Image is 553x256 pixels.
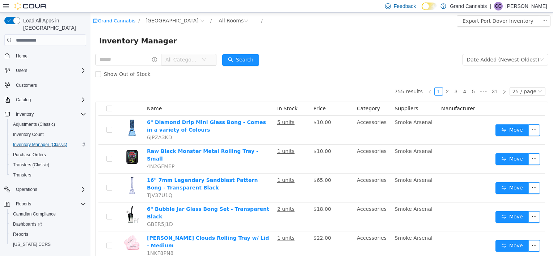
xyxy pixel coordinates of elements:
button: Catalog [1,95,89,105]
button: Users [13,66,30,75]
span: Transfers [10,171,86,179]
li: 3 [361,74,370,83]
span: $65.00 [223,165,241,170]
u: 1 units [187,165,204,170]
span: Reports [13,231,28,237]
button: icon: ellipsis [438,112,449,123]
div: 25 / page [422,75,446,83]
span: $10.00 [223,107,241,112]
span: Transfers (Classic) [10,161,86,169]
i: icon: info-circle [62,44,67,50]
span: Adjustments (Classic) [10,120,86,129]
a: 3 [362,75,370,83]
span: 6JPZA3KD [56,122,82,128]
a: [PERSON_NAME] Clouds Rolling Tray w/ Lid - Medium [56,222,178,236]
span: Canadian Compliance [13,211,56,217]
button: Inventory Count [7,129,89,140]
span: $22.00 [223,222,241,228]
span: Customers [16,82,37,88]
button: icon: ellipsis [438,141,449,152]
img: 6" Diamond Drip Mini Glass Bong - Comes in a variety of Colours hero shot [33,106,51,124]
button: Reports [13,200,34,208]
span: In Stock [187,93,207,99]
span: TJV37U1Q [56,180,82,185]
span: Dashboards [10,220,86,229]
span: 4N2GFMEP [56,151,84,157]
span: / [170,5,172,11]
span: Load All Apps in [GEOGRAPHIC_DATA] [20,17,86,31]
button: Transfers (Classic) [7,160,89,170]
button: Export Port Dover Inventory [366,3,449,14]
a: Purchase Orders [10,150,49,159]
span: Port Dover [55,4,108,12]
td: Accessories [263,161,301,190]
span: Catalog [16,97,31,103]
a: Reports [10,230,31,239]
img: Blazy Susan Pink Clouds Rolling Tray w/ Lid - Medium hero shot [33,222,51,240]
span: All Categories [75,43,108,51]
button: icon: ellipsis [438,170,449,181]
span: Purchase Orders [10,150,86,159]
span: Show Out of Stock [10,59,63,64]
a: 2 [353,75,361,83]
a: 4 [370,75,378,83]
span: Home [13,51,86,60]
span: Operations [16,187,37,192]
button: icon: swapMove [405,112,438,123]
span: Smoke Arsenal [304,222,342,228]
div: Greg Gaudreau [494,2,503,10]
button: Transfers [7,170,89,180]
span: GG [495,2,502,10]
p: | [490,2,491,10]
button: icon: swapMove [405,199,438,210]
span: Reports [16,201,31,207]
button: Customers [1,80,89,90]
li: 4 [370,74,379,83]
a: 6" Bubble Jar Glass Bong Set - Transparent Black [56,193,179,207]
button: Purchase Orders [7,150,89,160]
a: Transfers [10,171,34,179]
button: Home [1,50,89,61]
button: Canadian Compliance [7,209,89,219]
u: 5 units [187,107,204,112]
button: Operations [13,185,40,194]
div: Date Added (Newest-Oldest) [376,42,449,52]
img: 16" 7mm Legendary Sandblast Pattern Bong - Transparent Black hero shot [33,164,51,182]
button: icon: ellipsis [448,3,460,14]
span: Inventory Manager (Classic) [13,142,67,148]
button: icon: ellipsis [438,227,449,239]
span: Inventory [13,110,86,119]
a: Dashboards [7,219,89,229]
a: Dashboards [10,220,45,229]
a: Home [13,52,30,60]
a: 31 [399,75,409,83]
a: [US_STATE] CCRS [10,240,54,249]
td: Accessories [263,103,301,132]
td: Accessories [263,132,301,161]
a: 5 [379,75,387,83]
td: Accessories [263,219,301,248]
span: Suppliers [304,93,328,99]
span: Users [16,68,27,73]
u: 2 units [187,193,204,199]
i: icon: down [447,77,452,82]
button: Inventory [1,109,89,119]
span: Operations [13,185,86,194]
i: icon: shop [3,6,7,10]
span: Smoke Arsenal [304,107,342,112]
td: Accessories [263,190,301,219]
a: 16" 7mm Legendary Sandblast Pattern Bong - Transparent Black [56,165,167,178]
button: Users [1,65,89,76]
span: Transfers [13,172,31,178]
span: $10.00 [223,136,241,141]
span: Category [266,93,290,99]
a: Inventory Manager (Classic) [10,140,70,149]
a: Transfers (Classic) [10,161,52,169]
a: 1 [344,75,352,83]
span: $18.00 [223,193,241,199]
button: Operations [1,184,89,195]
span: Inventory Manager (Classic) [10,140,86,149]
span: GBER5J1D [56,209,83,214]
